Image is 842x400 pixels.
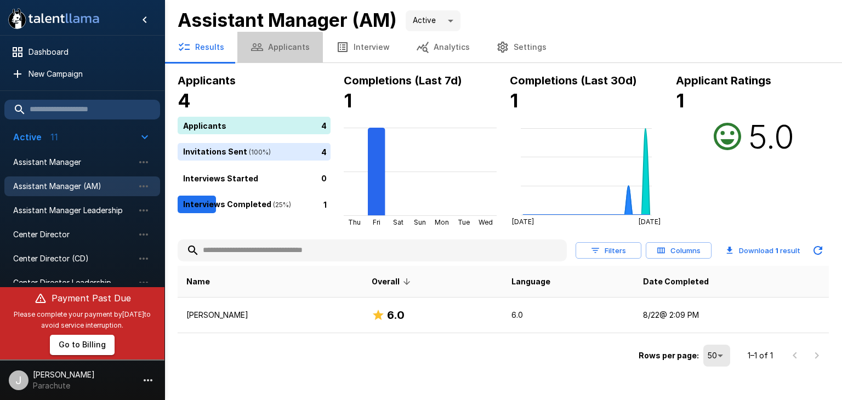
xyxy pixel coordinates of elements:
[237,32,323,62] button: Applicants
[748,350,773,361] p: 1–1 of 1
[387,306,405,324] h6: 6.0
[646,242,712,259] button: Columns
[639,218,661,226] tspan: [DATE]
[323,198,327,210] p: 1
[748,117,794,156] h2: 5.0
[414,218,426,226] tspan: Sun
[639,350,699,361] p: Rows per page:
[511,310,625,321] p: 6.0
[510,89,518,112] b: 1
[435,218,449,226] tspan: Mon
[676,89,684,112] b: 1
[512,218,534,226] tspan: [DATE]
[178,89,191,112] b: 4
[510,74,637,87] b: Completions (Last 30d)
[643,275,709,288] span: Date Completed
[775,246,778,255] b: 1
[186,275,210,288] span: Name
[323,32,403,62] button: Interview
[344,89,352,112] b: 1
[479,218,493,226] tspan: Wed
[344,74,462,87] b: Completions (Last 7d)
[676,74,771,87] b: Applicant Ratings
[721,239,805,261] button: Download 1 result
[576,242,641,259] button: Filters
[321,172,327,184] p: 0
[186,310,354,321] p: [PERSON_NAME]
[373,218,380,226] tspan: Fri
[178,74,236,87] b: Applicants
[178,9,397,31] b: Assistant Manager (AM)
[406,10,460,31] div: Active
[807,239,829,261] button: Updated Today - 9:28 AM
[634,298,829,333] td: 8/22 @ 2:09 PM
[164,32,237,62] button: Results
[321,146,327,157] p: 4
[372,275,414,288] span: Overall
[703,345,730,367] div: 50
[321,119,327,131] p: 4
[511,275,550,288] span: Language
[348,218,361,226] tspan: Thu
[393,218,403,226] tspan: Sat
[483,32,560,62] button: Settings
[403,32,483,62] button: Analytics
[458,218,470,226] tspan: Tue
